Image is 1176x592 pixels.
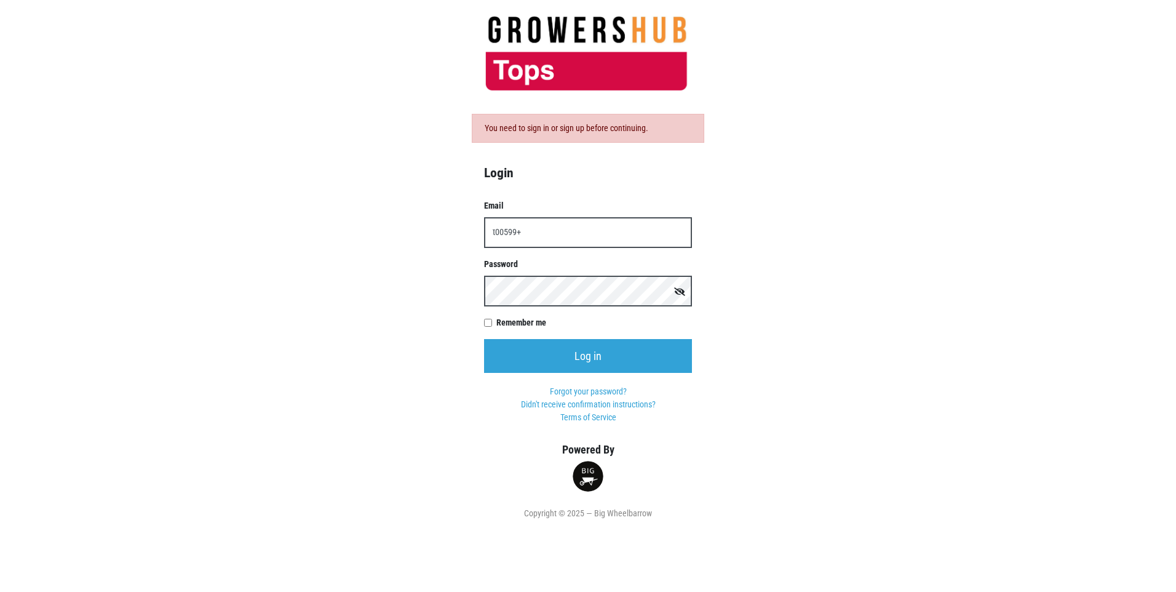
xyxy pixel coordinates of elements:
img: 279edf242af8f9d49a69d9d2afa010fb.png [465,15,711,92]
a: Forgot your password? [550,386,627,396]
label: Password [484,258,692,271]
h5: Powered By [465,443,711,457]
div: You need to sign in or sign up before continuing. [472,114,704,143]
input: Log in [484,339,692,373]
label: Email [484,199,692,212]
a: Didn't receive confirmation instructions? [521,399,656,409]
h4: Login [484,165,692,181]
img: small-round-logo-d6fdfe68ae19b7bfced82731a0234da4.png [573,461,603,492]
a: Terms of Service [560,412,616,422]
label: Remember me [496,316,692,329]
div: Copyright © 2025 — Big Wheelbarrow [465,507,711,520]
